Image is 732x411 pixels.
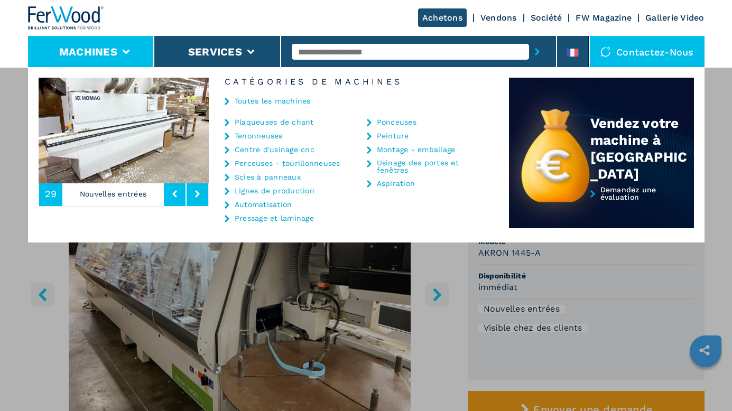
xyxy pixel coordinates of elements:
[62,182,164,206] p: Nouvelles entrées
[377,180,415,187] a: Aspiration
[576,13,632,23] a: FW Magazine
[28,6,104,30] img: Ferwood
[377,132,409,139] a: Peinture
[235,160,340,167] a: Perceuses - tourillonneuses
[235,146,314,153] a: Centre d'usinage cnc
[235,187,314,194] a: Lignes de production
[480,13,517,23] a: Vendons
[645,13,705,23] a: Gallerie Video
[209,78,379,183] img: image
[377,159,483,174] a: Usinage des portes et fenêtres
[590,36,705,68] div: Contactez-nous
[377,118,416,126] a: Ponceuses
[235,118,314,126] a: Plaqueuses de chant
[418,8,467,27] a: Achetons
[209,78,509,86] h6: Catégories de machines
[509,186,694,229] a: Demandez une évaluation
[235,132,283,139] a: Tenonneuses
[531,13,562,23] a: Société
[235,97,311,105] a: Toutes les machines
[377,146,456,153] a: Montage - emballage
[188,45,242,58] button: Services
[59,45,117,58] button: Machines
[45,189,57,199] span: 29
[39,78,209,183] img: image
[529,40,545,64] button: submit-button
[235,173,301,181] a: Scies à panneaux
[590,115,694,182] div: Vendez votre machine à [GEOGRAPHIC_DATA]
[235,201,292,208] a: Automatisation
[235,214,314,222] a: Pressage et laminage
[600,46,611,57] img: Contactez-nous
